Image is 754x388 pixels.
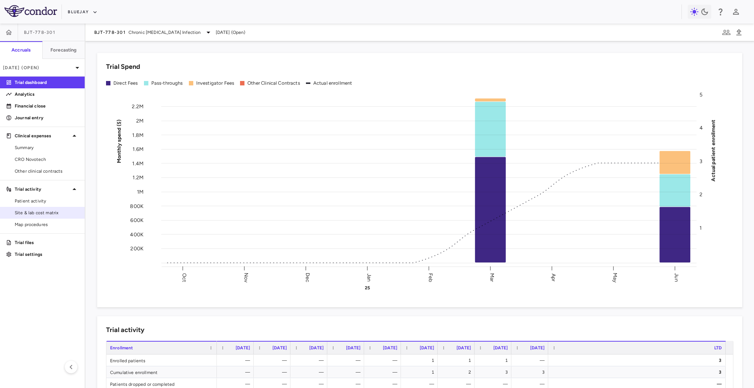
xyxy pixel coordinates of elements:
tspan: 1.8M [132,132,144,138]
tspan: Monthly spend ($) [116,119,122,163]
h6: Trial Spend [106,62,140,72]
span: [DATE] (Open) [216,29,246,36]
tspan: 1.2M [133,174,144,181]
div: 2 [444,366,471,378]
tspan: 3 [700,158,702,164]
p: Clinical expenses [15,133,70,139]
span: Map procedures [15,221,79,228]
span: Other clinical contracts [15,168,79,174]
img: logo-full-SnFGN8VE.png [4,5,57,17]
div: — [297,366,324,378]
span: [DATE] [236,345,250,350]
p: Journal entry [15,114,79,121]
div: — [223,366,250,378]
text: Oct [181,273,187,282]
tspan: 2.2M [132,103,144,110]
tspan: 1.6M [133,146,144,152]
div: Cumulative enrollment [106,366,217,378]
div: — [371,355,397,366]
p: Trial activity [15,186,70,193]
h6: Forecasting [50,47,77,53]
p: Trial files [15,239,79,246]
div: Enrolled patients [106,355,217,366]
div: Direct Fees [113,80,138,87]
tspan: 400K [130,231,144,237]
text: Jun [673,273,680,282]
text: Mar [489,273,495,282]
span: Chronic [MEDICAL_DATA] Infection [128,29,201,36]
div: — [334,366,360,378]
span: [DATE] [383,345,397,350]
div: 1 [408,366,434,378]
div: 1 [481,355,508,366]
div: — [260,355,287,366]
span: BJT-778-301 [94,29,126,35]
div: — [297,355,324,366]
button: Bluejay [68,6,98,18]
div: Pass-throughs [151,80,183,87]
div: — [371,366,397,378]
p: Trial settings [15,251,79,258]
tspan: 2M [136,118,144,124]
tspan: 1M [137,189,144,195]
tspan: 800K [130,203,144,209]
div: 3 [555,366,722,378]
span: BJT-778-301 [24,29,55,35]
tspan: 600K [130,217,144,223]
p: Trial dashboard [15,79,79,86]
div: 1 [408,355,434,366]
text: Dec [304,272,311,282]
div: 3 [518,366,545,378]
span: Enrollment [110,345,133,350]
text: Apr [550,273,557,281]
span: Site & lab cost matrix [15,209,79,216]
tspan: Actual patient enrollment [710,119,716,181]
div: — [518,355,545,366]
span: [DATE] [530,345,545,350]
tspan: 1.4M [132,160,144,166]
tspan: 200K [130,246,144,252]
span: [DATE] [309,345,324,350]
span: CRO Novotech [15,156,79,163]
span: [DATE] [420,345,434,350]
div: 3 [555,355,722,366]
div: Actual enrollment [313,80,352,87]
div: Investigator Fees [196,80,235,87]
div: — [223,355,250,366]
div: 1 [444,355,471,366]
span: LTD [714,345,722,350]
h6: Trial activity [106,325,144,335]
span: [DATE] [493,345,508,350]
text: Feb [427,273,434,282]
p: [DATE] (Open) [3,64,73,71]
span: Patient activity [15,198,79,204]
span: [DATE] [346,345,360,350]
text: Nov [243,272,249,282]
span: [DATE] [457,345,471,350]
text: 25 [365,285,370,290]
p: Financial close [15,103,79,109]
span: [DATE] [272,345,287,350]
text: May [612,272,618,282]
tspan: 1 [700,225,702,231]
div: — [260,366,287,378]
p: Analytics [15,91,79,98]
h6: Accruals [11,47,31,53]
div: 3 [481,366,508,378]
tspan: 2 [700,191,702,198]
div: Other Clinical Contracts [247,80,300,87]
span: Summary [15,144,79,151]
tspan: 5 [700,92,702,98]
text: Jan [366,273,372,281]
tspan: 4 [700,125,703,131]
div: — [334,355,360,366]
